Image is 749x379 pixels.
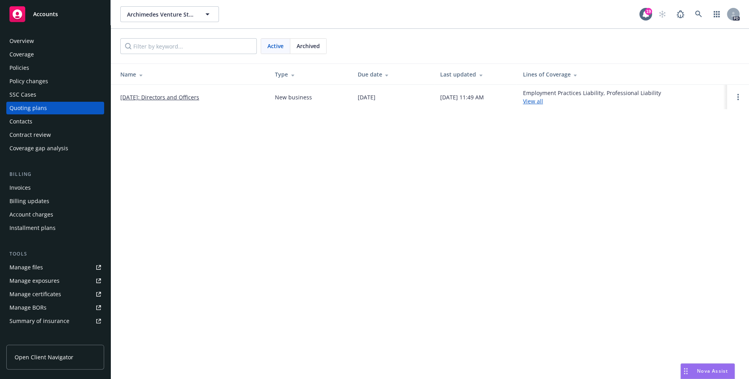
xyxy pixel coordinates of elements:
[6,170,104,178] div: Billing
[6,195,104,207] a: Billing updates
[127,10,195,19] span: Archimedes Venture Studio
[9,222,56,234] div: Installment plans
[6,301,104,314] a: Manage BORs
[9,88,36,101] div: SSC Cases
[6,62,104,74] a: Policies
[681,364,691,379] div: Drag to move
[9,142,68,155] div: Coverage gap analysis
[357,93,375,101] div: [DATE]
[357,70,427,78] div: Due date
[6,288,104,301] a: Manage certificates
[697,368,728,374] span: Nova Assist
[6,75,104,88] a: Policy changes
[267,42,284,50] span: Active
[645,8,652,15] div: 19
[672,6,688,22] a: Report a Bug
[6,142,104,155] a: Coverage gap analysis
[9,181,31,194] div: Invoices
[120,70,262,78] div: Name
[440,93,484,101] div: [DATE] 11:49 AM
[6,208,104,221] a: Account charges
[9,48,34,61] div: Coverage
[120,93,199,101] a: [DATE]: Directors and Officers
[6,181,104,194] a: Invoices
[120,6,219,22] button: Archimedes Venture Studio
[9,102,47,114] div: Quoting plans
[33,11,58,17] span: Accounts
[9,301,47,314] div: Manage BORs
[9,115,32,128] div: Contacts
[9,62,29,74] div: Policies
[680,363,735,379] button: Nova Assist
[6,35,104,47] a: Overview
[523,70,721,78] div: Lines of Coverage
[6,274,104,287] a: Manage exposures
[9,288,61,301] div: Manage certificates
[6,261,104,274] a: Manage files
[654,6,670,22] a: Start snowing
[297,42,320,50] span: Archived
[9,195,49,207] div: Billing updates
[6,48,104,61] a: Coverage
[6,115,104,128] a: Contacts
[9,274,60,287] div: Manage exposures
[523,97,543,105] a: View all
[6,3,104,25] a: Accounts
[440,70,510,78] div: Last updated
[120,38,257,54] input: Filter by keyword...
[9,315,69,327] div: Summary of insurance
[709,6,725,22] a: Switch app
[6,222,104,234] a: Installment plans
[6,315,104,327] a: Summary of insurance
[9,129,51,141] div: Contract review
[6,102,104,114] a: Quoting plans
[275,70,345,78] div: Type
[9,35,34,47] div: Overview
[6,88,104,101] a: SSC Cases
[9,75,48,88] div: Policy changes
[9,208,53,221] div: Account charges
[733,92,743,102] a: Open options
[691,6,706,22] a: Search
[6,250,104,258] div: Tools
[15,353,73,361] span: Open Client Navigator
[523,89,661,105] div: Employment Practices Liability, Professional Liability
[275,93,312,101] div: New business
[9,261,43,274] div: Manage files
[6,129,104,141] a: Contract review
